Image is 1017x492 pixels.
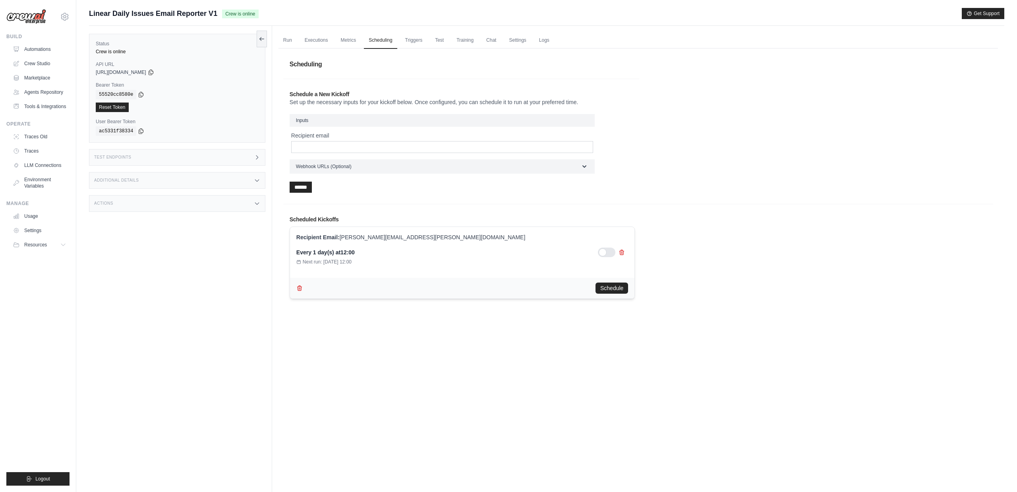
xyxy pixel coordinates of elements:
label: Status [96,41,259,47]
div: Crew is online [96,48,259,55]
a: Scheduling [364,32,397,49]
h1: Scheduling [283,53,993,76]
a: Training [452,32,478,49]
label: Recipient email [291,132,593,139]
a: Run [278,32,297,49]
strong: Recipient Email: [296,234,340,240]
time: October 1, 2025 at 12:00 PDT [323,259,352,265]
span: [URL][DOMAIN_NAME] [96,69,146,76]
a: Agents Repository [10,86,70,99]
span: Linear Daily Issues Email Reporter V1 [89,8,217,19]
a: Settings [504,32,531,49]
button: Logout [6,472,70,486]
code: 55520cc8580e [96,90,136,99]
div: Every 1 day(s) at [296,248,355,256]
label: User Bearer Token [96,118,259,125]
label: API URL [96,61,259,68]
span: Next run: [303,259,352,265]
button: Schedule [596,283,628,294]
div: Operate [6,121,70,127]
a: Logs [534,32,554,49]
a: Executions [300,32,333,49]
a: Automations [10,43,70,56]
time: September 30, 2025 at 12:00 PDT [340,249,355,256]
a: Usage [10,210,70,223]
a: Settings [10,224,70,237]
code: ac5331f38334 [96,126,136,136]
a: Traces [10,145,70,157]
a: Environment Variables [10,173,70,192]
p: Set up the necessary inputs for your kickoff below. Once configured, you can schedule it to run a... [290,98,633,106]
a: Test [430,32,449,49]
span: Logout [35,476,50,482]
h3: Actions [94,201,113,206]
a: Metrics [336,32,361,49]
span: Crew is online [222,10,258,18]
a: LLM Connections [10,159,70,172]
span: Inputs [296,118,308,123]
a: Triggers [400,32,427,49]
span: Resources [24,242,47,248]
button: Webhook URLs (Optional) [290,159,595,174]
p: [PERSON_NAME][EMAIL_ADDRESS][PERSON_NAME][DOMAIN_NAME] [296,233,628,241]
a: Traces Old [10,130,70,143]
a: Reset Token [96,103,129,112]
a: Chat [481,32,501,49]
a: Crew Studio [10,57,70,70]
button: Resources [10,238,70,251]
h3: Additional Details [94,178,139,183]
h3: Test Endpoints [94,155,131,160]
iframe: Chat Widget [977,454,1017,492]
div: Build [6,33,70,40]
a: Tools & Integrations [10,100,70,113]
div: Manage [6,200,70,207]
a: Marketplace [10,72,70,84]
span: Webhook URLs (Optional) [296,163,352,170]
label: Bearer Token [96,82,259,88]
img: Logo [6,9,46,24]
h2: Scheduled Kickoffs [290,215,987,223]
h2: Schedule a New Kickoff [290,90,633,98]
button: Get Support [962,8,1004,19]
